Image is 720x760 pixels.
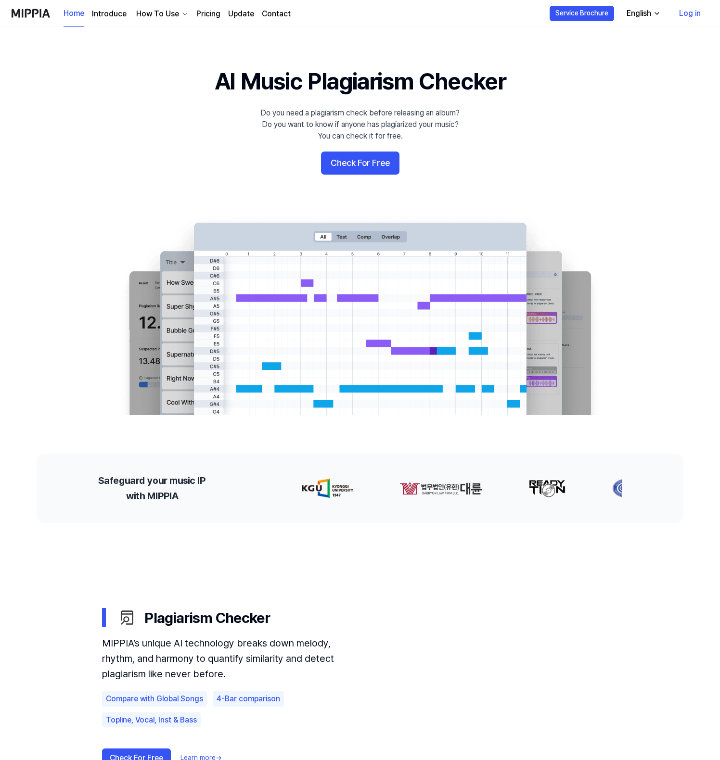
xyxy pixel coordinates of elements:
a: Pricing [196,8,220,20]
div: English [625,8,653,19]
div: Topline, Vocal, Inst & Bass [102,712,201,728]
div: Do you need a plagiarism check before releasing an album? Do you want to know if anyone has plagi... [260,107,460,142]
button: Check For Free [321,152,399,175]
button: Service Brochure [550,6,614,21]
img: partner-logo-1 [399,479,481,498]
h2: Safeguard your music IP with MIPPIA [98,473,206,504]
a: Introduce [92,8,127,20]
div: Plagiarism Checker [117,608,618,628]
button: Plagiarism Checker [102,600,618,635]
img: main Image [110,213,610,415]
div: Compare with Global Songs [102,691,207,707]
a: Contact [262,8,291,20]
img: partner-logo-2 [527,479,565,498]
div: How To Use [134,8,181,20]
img: partner-logo-0 [301,479,352,498]
div: 4-Bar comparison [213,691,284,707]
button: How To Use [134,8,189,20]
div: MIPPIA’s unique AI technology breaks down melody, rhythm, and harmony to quantify similarity and ... [102,635,362,682]
a: Home [64,0,84,27]
a: Update [228,8,254,20]
img: partner-logo-3 [611,479,641,498]
button: English [619,4,667,23]
h1: AI Music Plagiarism Checker [215,65,506,98]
